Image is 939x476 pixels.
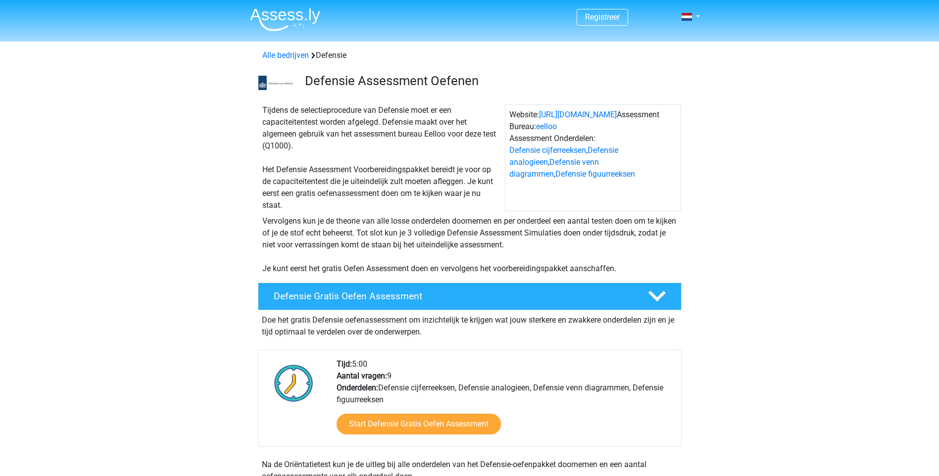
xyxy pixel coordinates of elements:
h4: Defensie Gratis Oefen Assessment [274,290,632,302]
div: 5:00 9 Defensie cijferreeksen, Defensie analogieen, Defensie venn diagrammen, Defensie figuurreeksen [329,358,681,446]
a: eelloo [536,122,557,131]
a: Defensie venn diagrammen [509,157,599,179]
a: Defensie cijferreeksen [509,145,586,155]
b: Tijd: [337,359,352,369]
a: Alle bedrijven [262,50,309,60]
a: Defensie analogieen [509,145,618,167]
b: Aantal vragen: [337,371,387,381]
a: Registreer [585,12,620,22]
a: Defensie Gratis Oefen Assessment [254,283,686,310]
div: Website: Assessment Bureau: Assessment Onderdelen: , , , [505,104,681,211]
a: Start Defensie Gratis Oefen Assessment [337,414,501,434]
b: Onderdelen: [337,383,378,392]
div: Doe het gratis Defensie oefenassessment om inzichtelijk te krijgen wat jouw sterkere en zwakkere ... [258,310,682,338]
div: Vervolgens kun je de theorie van alle losse onderdelen doornemen en per onderdeel een aantal test... [258,215,681,275]
a: Defensie figuurreeksen [555,169,635,179]
div: Defensie [258,49,681,61]
img: Klok [269,358,319,408]
a: [URL][DOMAIN_NAME] [539,110,617,119]
img: Assessly [250,8,320,31]
h3: Defensie Assessment Oefenen [305,73,674,89]
div: Tijdens de selectieprocedure van Defensie moet er een capaciteitentest worden afgelegd. Defensie ... [258,104,505,211]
